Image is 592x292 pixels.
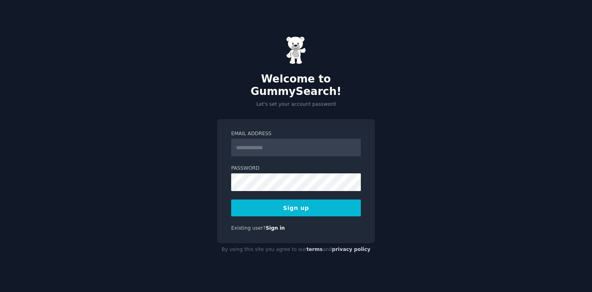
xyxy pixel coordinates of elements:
img: Gummy Bear [286,36,306,64]
button: Sign up [231,199,361,216]
label: Password [231,165,361,172]
div: By using this site you agree to our and [217,243,375,256]
h2: Welcome to GummySearch! [217,73,375,98]
a: terms [306,247,323,252]
a: privacy policy [332,247,371,252]
label: Email Address [231,130,361,138]
span: Existing user? [231,225,266,231]
a: Sign in [266,225,285,231]
p: Let's set your account password [217,101,375,108]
